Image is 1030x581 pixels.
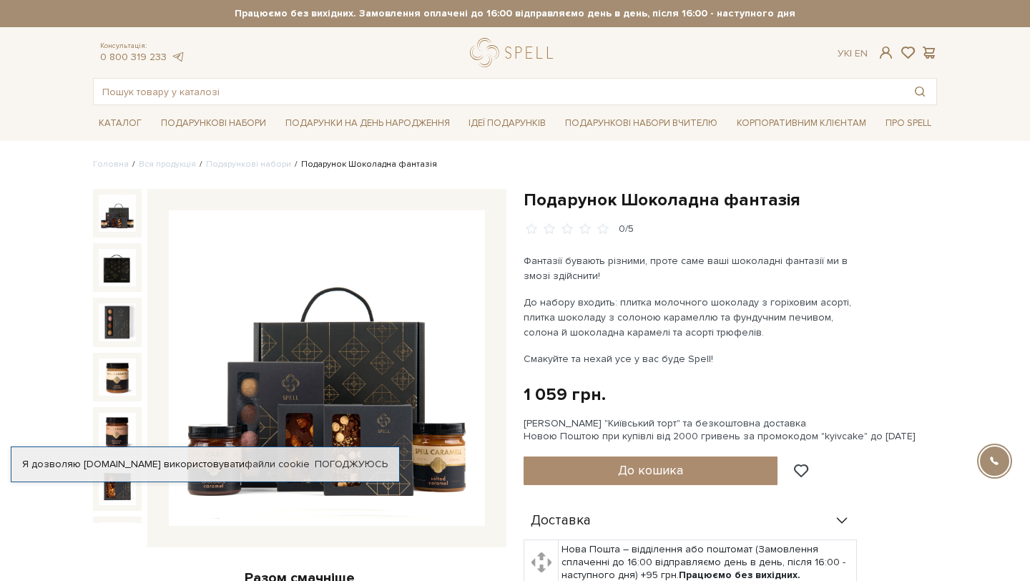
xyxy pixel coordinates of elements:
img: Подарунок Шоколадна фантазія [99,303,136,341]
li: Подарунок Шоколадна фантазія [291,158,437,171]
a: Подарунки на День народження [280,112,456,135]
img: Подарунок Шоколадна фантазія [99,413,136,450]
span: | [850,47,852,59]
a: Каталог [93,112,147,135]
a: Корпоративним клієнтам [731,112,872,135]
img: Подарунок Шоколадна фантазія [99,249,136,286]
img: Подарунок Шоколадна фантазія [99,522,136,560]
div: Я дозволяю [DOMAIN_NAME] використовувати [11,458,399,471]
a: Вся продукція [139,159,196,170]
a: logo [470,38,559,67]
img: Подарунок Шоколадна фантазія [99,468,136,505]
div: [PERSON_NAME] "Київський торт" та безкоштовна доставка Новою Поштою при купівлі від 2000 гривень ... [524,417,937,443]
a: 0 800 319 233 [100,51,167,63]
a: Про Spell [880,112,937,135]
a: En [855,47,868,59]
span: Доставка [531,514,591,527]
div: Ук [838,47,868,60]
a: файли cookie [245,458,310,470]
img: Подарунок Шоколадна фантазія [99,195,136,232]
strong: Працюємо без вихідних. Замовлення оплачені до 16:00 відправляємо день в день, після 16:00 - насту... [93,7,937,20]
p: Фантазії бувають різними, проте саме ваші шоколадні фантазії ми в змозі здійснити! [524,253,859,283]
span: Консультація: [100,41,185,51]
span: До кошика [618,462,683,478]
button: Пошук товару у каталозі [903,79,936,104]
a: Головна [93,159,129,170]
a: Ідеї подарунків [463,112,551,135]
div: 1 059 грн. [524,384,606,406]
p: Смакуйте та нехай усе у вас буде Spell! [524,351,859,366]
b: Працюємо без вихідних. [679,569,800,581]
a: Погоджуюсь [315,458,388,471]
a: telegram [170,51,185,63]
img: Подарунок Шоколадна фантазія [169,210,485,527]
img: Подарунок Шоколадна фантазія [99,358,136,396]
a: Подарункові набори Вчителю [559,111,723,135]
h1: Подарунок Шоколадна фантазія [524,189,937,211]
button: До кошика [524,456,778,485]
p: До набору входить: плитка молочного шоколаду з горіховим асорті, плитка шоколаду з солоною караме... [524,295,859,340]
div: 0/5 [619,223,634,236]
a: Подарункові набори [206,159,291,170]
input: Пошук товару у каталозі [94,79,903,104]
a: Подарункові набори [155,112,272,135]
